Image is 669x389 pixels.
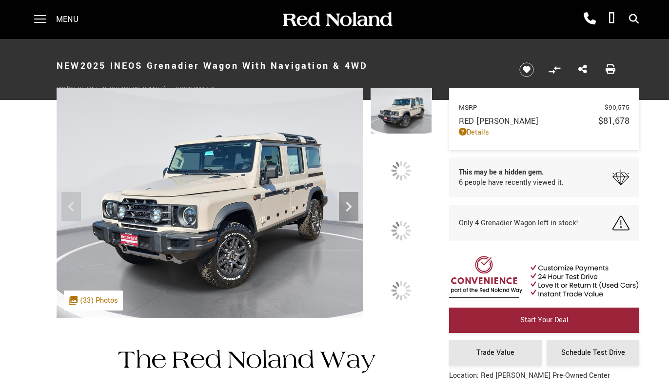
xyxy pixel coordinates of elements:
span: $90,575 [605,103,630,112]
span: G026179 [194,85,215,93]
a: Details [459,127,630,137]
img: Red Noland Auto Group [281,11,393,28]
strong: New [57,59,80,72]
span: Start Your Deal [520,315,569,325]
span: Schedule Test Drive [561,348,625,358]
span: 6 people have recently viewed it. [459,177,564,188]
span: [US_VEHICLE_IDENTIFICATION_NUMBER] [67,85,166,93]
a: Print this New 2025 INEOS Grenadier Wagon With Navigation & 4WD [606,63,615,76]
span: Only 4 Grenadier Wagon left in stock! [459,218,578,228]
img: New 2025 INEOS Wagon image 1 [57,88,363,318]
a: Start Your Deal [449,308,639,333]
a: Schedule Test Drive [547,340,639,366]
span: This may be a hidden gem. [459,167,564,177]
a: Red [PERSON_NAME] $81,678 [459,115,630,127]
span: Stock: [176,85,194,93]
span: $81,678 [598,115,630,127]
span: Trade Value [476,348,514,358]
button: Compare vehicle [547,62,562,77]
span: MSRP [459,103,605,112]
img: New 2025 INEOS Wagon image 1 [371,88,432,134]
span: Red [PERSON_NAME] [459,116,598,127]
a: MSRP $90,575 [459,103,630,112]
a: Trade Value [449,340,542,366]
h1: 2025 INEOS Grenadier Wagon With Navigation & 4WD [57,46,503,85]
button: Save vehicle [516,62,537,78]
div: (33) Photos [64,291,123,311]
a: Share this New 2025 INEOS Grenadier Wagon With Navigation & 4WD [578,63,587,76]
span: VIN: [57,85,67,93]
div: Next [339,192,358,221]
